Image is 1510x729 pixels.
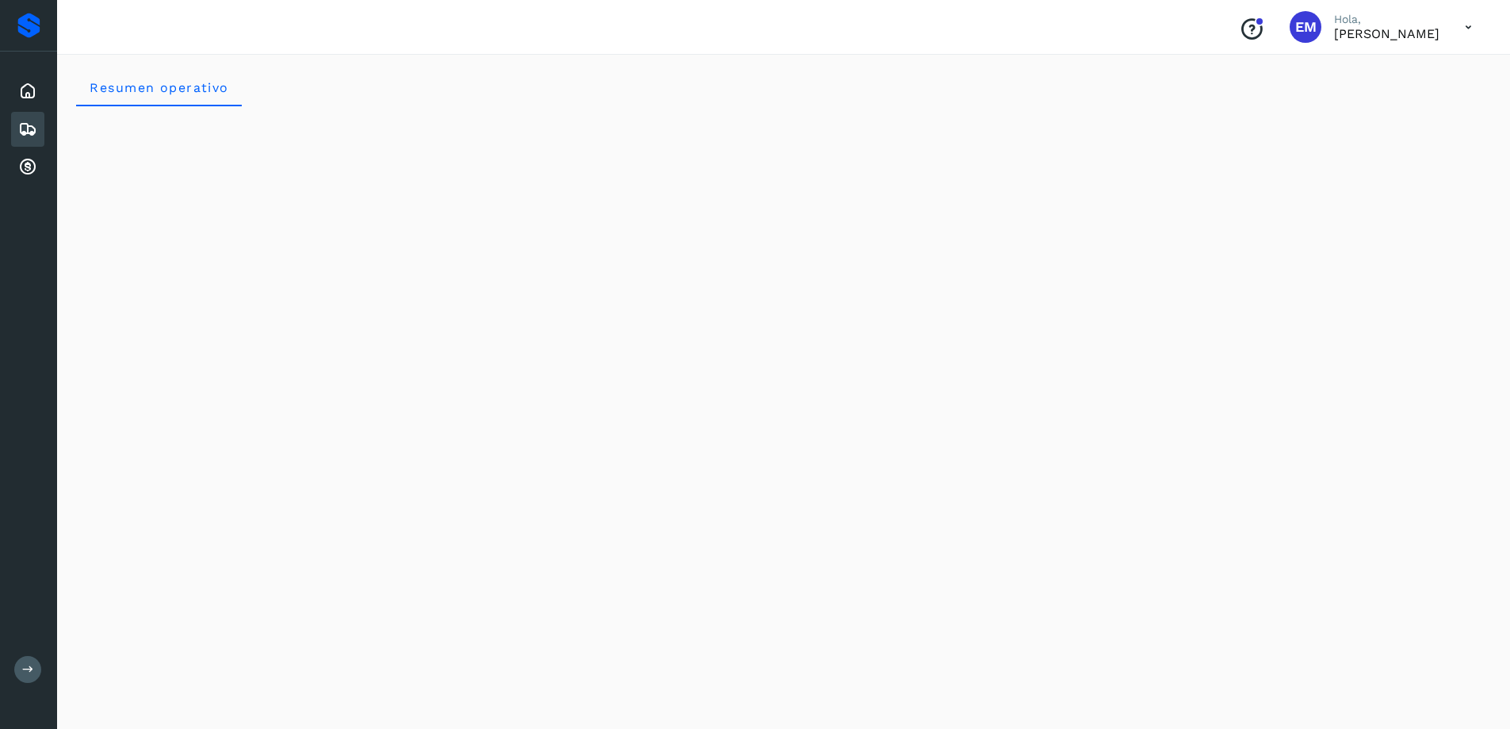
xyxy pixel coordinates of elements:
[1334,13,1439,26] p: Hola,
[89,80,229,95] span: Resumen operativo
[11,74,44,109] div: Inicio
[1334,26,1439,41] p: ERIC MONDRAGON DELGADO
[11,150,44,185] div: Cuentas por cobrar
[11,112,44,147] div: Embarques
